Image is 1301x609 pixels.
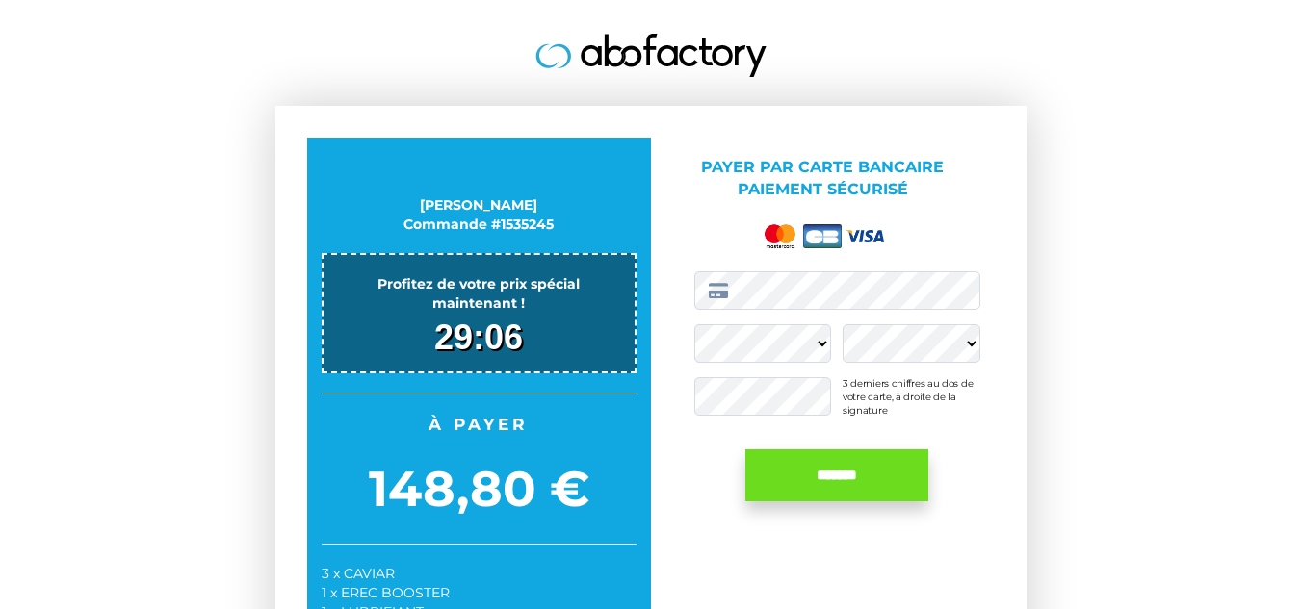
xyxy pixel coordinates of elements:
img: cb.png [803,224,842,248]
div: [PERSON_NAME] [322,195,637,215]
img: logo.jpg [535,34,767,77]
div: 3 derniers chiffres au dos de votre carte, à droite de la signature [843,377,980,416]
span: Paiement sécurisé [738,180,908,198]
p: Payer par Carte bancaire [665,157,980,201]
span: À payer [322,413,637,436]
img: mastercard.png [761,220,799,252]
span: 148,80 € [322,454,637,524]
div: 29:06 [333,313,625,362]
img: visa.png [846,230,884,242]
div: Profitez de votre prix spécial maintenant ! [333,274,625,313]
div: Commande #1535245 [322,215,637,234]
